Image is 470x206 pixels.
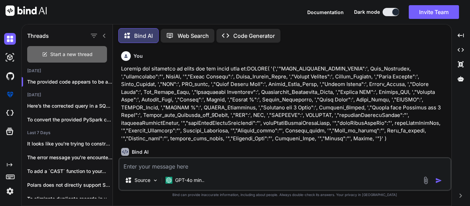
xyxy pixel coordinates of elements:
[118,192,451,197] p: Bind can provide inaccurate information, including about people. Always double-check its answers....
[233,32,275,40] p: Code Generator
[27,154,113,161] p: The error message you're encountering indicates that...
[152,177,158,183] img: Pick Models
[133,53,143,59] h6: You
[135,177,150,184] p: Source
[27,168,113,175] p: To add a `CAST` function to your...
[27,140,113,147] p: It looks like you're trying to construct...
[50,51,93,58] span: Start a new thread
[132,149,149,155] h6: Bind AI
[22,92,113,98] h2: [DATE]
[22,130,113,135] h2: Last 7 Days
[27,32,49,40] h1: Threads
[307,9,344,15] span: Documentation
[4,52,16,63] img: darkAi-studio
[27,78,113,85] p: The provided code appears to be a...
[435,177,442,184] img: icon
[22,68,113,74] h2: [DATE]
[27,195,113,202] p: To eliminate duplicate records in your SQL...
[4,70,16,82] img: githubDark
[121,65,450,142] p: Loremip dol sitametco ad elits doe tem incid utla et:DOLORE( '{','"MAGN_ALIQUAENI_ADMIN_VENIA":',...
[175,177,204,184] p: GPT-4o min..
[4,107,16,119] img: cloudideIcon
[27,182,113,188] p: Polars does not directly support SQL queries...
[354,9,380,15] span: Dark mode
[27,102,113,109] p: Here’s the corrected query in a SQL-like...
[178,32,209,40] p: Web Search
[27,116,113,123] p: To convert the provided PySpark code to...
[409,5,459,19] button: Invite Team
[307,9,344,16] button: Documentation
[4,185,16,197] img: settings
[6,6,47,16] img: Bind AI
[4,33,16,45] img: darkChat
[422,176,430,184] img: attachment
[4,89,16,100] img: premium
[134,32,153,40] p: Bind AI
[165,177,172,184] img: GPT-4o mini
